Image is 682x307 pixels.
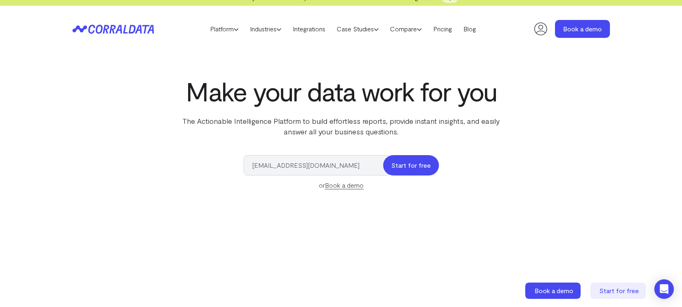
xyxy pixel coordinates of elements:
a: Pricing [428,23,458,35]
a: Start for free [590,283,647,299]
a: Compare [384,23,428,35]
a: Integrations [287,23,331,35]
input: Enter work email* [243,155,391,175]
a: Book a demo [555,20,610,38]
button: Start for free [383,155,439,175]
a: Book a demo [325,181,364,189]
a: Book a demo [525,283,582,299]
a: Blog [458,23,482,35]
a: Case Studies [331,23,384,35]
div: Open Intercom Messenger [654,279,674,299]
span: Book a demo [535,287,573,294]
h1: Make your data work for you [175,77,507,106]
div: or [243,180,439,190]
p: The Actionable Intelligence Platform to build effortless reports, provide instant insights, and e... [175,116,507,137]
a: Industries [244,23,287,35]
span: Start for free [599,287,639,294]
a: Platform [204,23,244,35]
